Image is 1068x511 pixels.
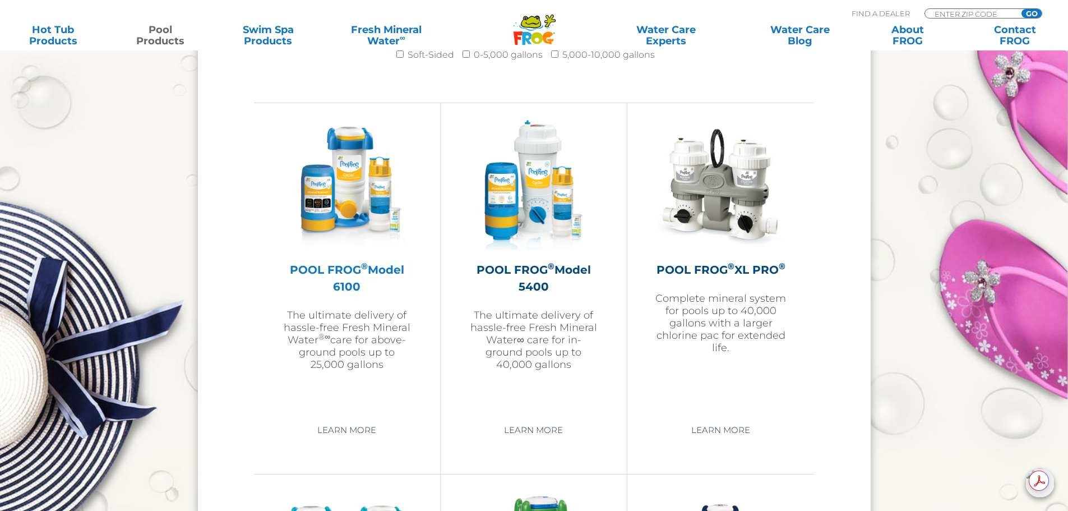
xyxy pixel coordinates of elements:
sup: ∞ [400,33,405,42]
h2: POOL FROG Model 5400 [469,261,599,295]
img: XL-PRO-v2-300x300.jpg [656,120,786,250]
a: Water CareExperts [598,24,734,47]
a: Water CareBlog [758,24,842,47]
input: GO [1021,9,1042,18]
img: openIcon [1025,468,1055,498]
p: Find A Dealer [852,8,910,19]
h2: POOL FROG Model 6100 [282,261,412,295]
a: Hot TubProducts [11,24,95,47]
p: Complete mineral system for pools up to 40,000 gallons with a larger chlorine pac for extended life. [655,292,786,354]
img: pool-frog-5400-featured-img-v2-300x300.png [469,120,599,250]
a: Fresh MineralWater∞ [334,24,438,47]
label: 0-5,000 gallons [474,44,543,66]
a: ContactFROG [973,24,1057,47]
a: Learn More [678,420,763,440]
img: pool-frog-6100-featured-img-v3-300x300.png [282,120,412,250]
a: Learn More [304,420,389,440]
a: AboutFROG [866,24,949,47]
input: Zip Code Form [933,9,1009,19]
p: The ultimate delivery of hassle-free Fresh Mineral Water care for above-ground pools up to 25,000... [282,309,412,371]
sup: ® [361,261,368,271]
sup: ® [779,261,785,271]
a: PoolProducts [119,24,202,47]
p: The ultimate delivery of hassle-free Fresh Mineral Water∞ care for in-ground pools up to 40,000 g... [469,309,599,371]
a: Swim SpaProducts [226,24,310,47]
h2: POOL FROG XL PRO [655,261,786,278]
sup: ®∞ [318,332,330,341]
label: 5,000-10,000 gallons [562,44,655,66]
sup: ® [548,261,554,271]
a: Learn More [491,420,576,440]
a: POOL FROG®XL PRO®Complete mineral system for pools up to 40,000 gallons with a larger chlorine pa... [655,120,786,412]
a: POOL FROG®Model 5400The ultimate delivery of hassle-free Fresh Mineral Water∞ care for in-ground ... [469,120,599,412]
sup: ® [728,261,734,271]
label: Soft-Sided [408,44,454,66]
a: POOL FROG®Model 6100The ultimate delivery of hassle-free Fresh Mineral Water®∞care for above-grou... [282,120,412,412]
